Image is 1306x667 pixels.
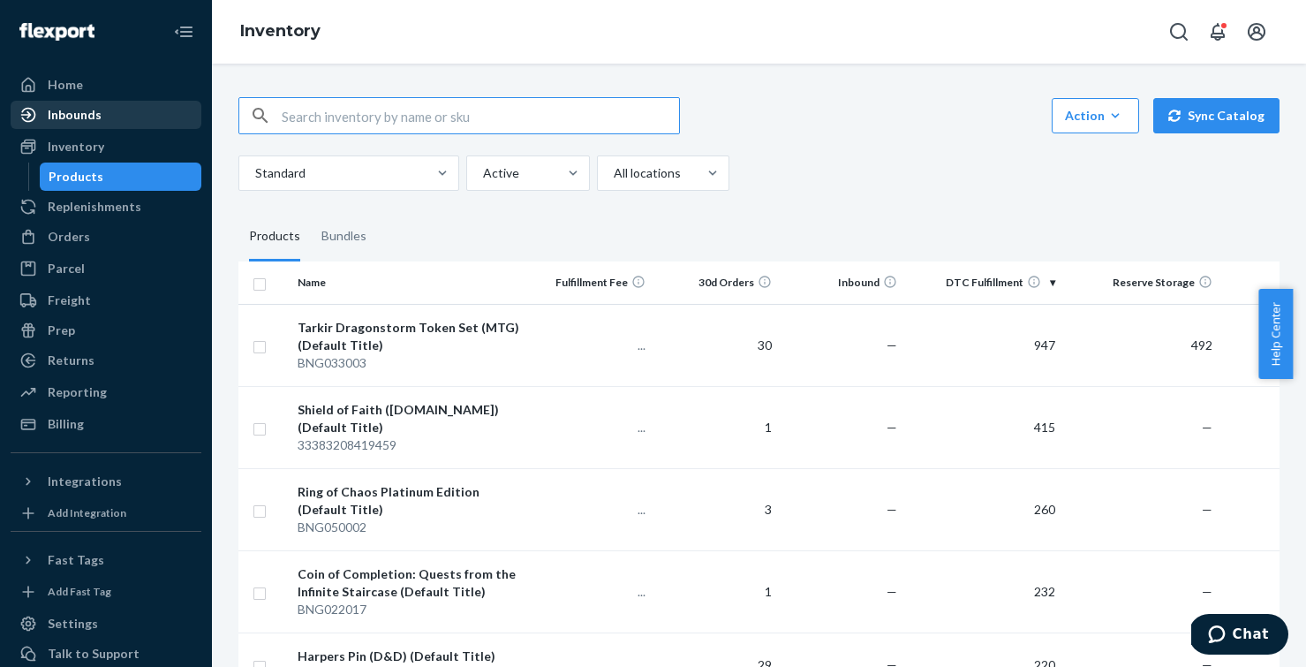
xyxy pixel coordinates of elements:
[1052,98,1139,133] button: Action
[11,503,201,524] a: Add Integration
[1062,261,1219,304] th: Reserve Storage
[534,337,646,354] p: ...
[653,468,779,550] td: 3
[282,98,679,133] input: Search inventory by name or sku
[11,546,201,574] button: Fast Tags
[527,261,653,304] th: Fulfillment Fee
[11,378,201,406] a: Reporting
[904,261,1061,304] th: DTC Fulfillment
[19,23,94,41] img: Flexport logo
[298,319,519,354] div: Tarkir Dragonstorm Token Set (MTG) (Default Title)
[48,138,104,155] div: Inventory
[298,648,519,665] div: Harpers Pin (D&D) (Default Title)
[779,261,905,304] th: Inbound
[298,519,519,536] div: BNG050002
[11,316,201,345] a: Prep
[887,337,897,352] span: —
[11,254,201,283] a: Parcel
[612,164,614,182] input: All locations
[1065,107,1126,125] div: Action
[11,410,201,438] a: Billing
[11,223,201,251] a: Orders
[11,286,201,315] a: Freight
[48,551,104,569] div: Fast Tags
[1202,420,1212,435] span: —
[48,383,107,401] div: Reporting
[48,615,98,633] div: Settings
[166,14,201,49] button: Close Navigation
[534,419,646,436] p: ...
[48,415,84,433] div: Billing
[904,304,1061,386] td: 947
[226,6,335,57] ol: breadcrumbs
[904,550,1061,633] td: 232
[298,601,519,618] div: BNG022017
[48,76,83,94] div: Home
[653,386,779,468] td: 1
[1202,584,1212,599] span: —
[298,483,519,519] div: Ring of Chaos Platinum Edition (Default Title)
[11,610,201,638] a: Settings
[887,584,897,599] span: —
[653,304,779,386] td: 30
[11,193,201,221] a: Replenishments
[11,346,201,375] a: Returns
[11,581,201,603] a: Add Fast Tag
[40,163,202,191] a: Products
[48,322,75,339] div: Prep
[48,292,91,309] div: Freight
[48,505,126,520] div: Add Integration
[298,354,519,372] div: BNG033003
[481,164,483,182] input: Active
[534,583,646,601] p: ...
[11,467,201,496] button: Integrations
[887,502,897,517] span: —
[48,106,102,124] div: Inbounds
[48,198,141,216] div: Replenishments
[1191,614,1288,658] iframe: Opens a widget where you can chat to one of our agents
[1202,502,1212,517] span: —
[1239,14,1274,49] button: Open account menu
[653,550,779,633] td: 1
[48,352,94,369] div: Returns
[249,212,300,261] div: Products
[11,101,201,129] a: Inbounds
[1062,304,1219,386] td: 492
[49,168,103,186] div: Products
[11,71,201,99] a: Home
[1161,14,1197,49] button: Open Search Box
[298,565,519,601] div: Coin of Completion: Quests from the Infinite Staircase (Default Title)
[253,164,255,182] input: Standard
[291,261,526,304] th: Name
[653,261,779,304] th: 30d Orders
[48,228,90,246] div: Orders
[1200,14,1235,49] button: Open notifications
[11,133,201,161] a: Inventory
[534,501,646,519] p: ...
[48,645,140,663] div: Talk to Support
[887,420,897,435] span: —
[321,212,366,261] div: Bundles
[298,436,519,454] div: 33383208419459
[240,21,321,41] a: Inventory
[48,260,85,277] div: Parcel
[1258,289,1293,379] button: Help Center
[1153,98,1280,133] button: Sync Catalog
[48,584,111,599] div: Add Fast Tag
[298,401,519,436] div: Shield of Faith ([DOMAIN_NAME]) (Default Title)
[48,473,122,490] div: Integrations
[904,386,1061,468] td: 415
[904,468,1061,550] td: 260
